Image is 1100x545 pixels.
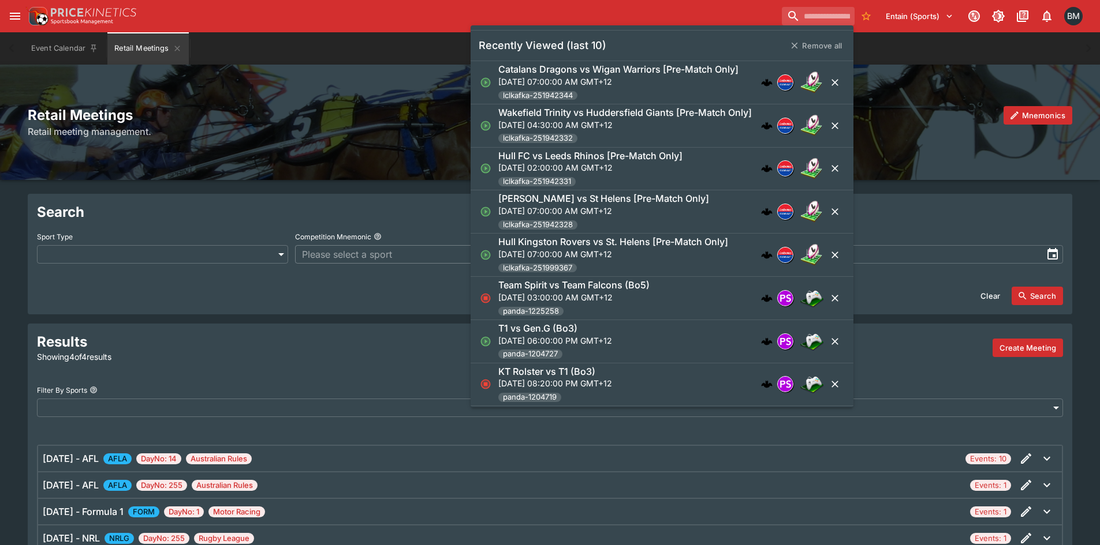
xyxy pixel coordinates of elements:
img: esports.png [800,373,823,396]
img: lclkafka.png [778,118,793,133]
span: FORM [128,506,159,518]
img: logo-cerberus.svg [761,120,773,131]
span: DayNo: 1 [164,506,204,518]
h6: KT Rolster vs T1 (Bo3) [498,366,595,378]
img: logo-cerberus.svg [761,163,773,174]
img: Sportsbook Management [51,19,113,24]
p: [DATE] 08:20:00 PM GMT+12 [498,377,612,389]
img: logo-cerberus.svg [761,378,773,390]
input: search [782,7,855,25]
h6: Hull Kingston Rovers vs St. Helens [Pre-Match Only] [498,236,728,248]
img: lclkafka.png [778,247,793,262]
span: Australian Rules [186,453,252,465]
div: pandascore [777,290,793,306]
h6: Catalans Dragons vs Wigan Warriors [Pre-Match Only] [498,63,739,76]
span: Events: 1 [970,533,1011,544]
svg: Open [480,206,491,217]
span: AFLA [103,453,132,465]
h2: Results [37,333,367,351]
div: cerberus [761,206,773,217]
span: lclkafka-251942328 [498,219,577,231]
svg: Open [480,163,491,174]
button: No Bookmarks [857,7,875,25]
h6: [DATE] - NRL [43,531,100,545]
span: panda-1204719 [498,392,561,403]
img: esports.png [800,287,823,310]
img: logo-cerberus.svg [761,77,773,88]
img: pandascore.png [778,377,793,392]
p: [DATE] 02:00:00 AM GMT+12 [498,161,683,174]
span: AFLA [103,480,132,491]
div: cerberus [761,336,773,347]
img: lclkafka.png [778,75,793,90]
h2: Search [37,203,1063,221]
h5: Recently Viewed (last 10) [479,39,606,52]
span: NRLG [105,533,134,544]
button: Clear [974,287,1007,305]
svg: Closed [480,378,491,390]
img: rugby_league.png [800,71,823,94]
img: rugby_league.png [800,157,823,180]
p: Sport Type [37,232,73,242]
h6: Retail meeting management. [28,125,1072,138]
button: Retail Meetings [107,32,188,65]
p: [DATE] 07:00:00 AM GMT+12 [498,205,709,217]
span: panda-1204727 [498,348,562,360]
span: Rugby League [194,533,254,544]
h6: [DATE] - AFL [43,452,99,465]
svg: Open [480,120,491,131]
p: Showing 4 of 4 results [37,351,367,363]
span: DayNo: 255 [136,480,187,491]
div: lclkafka [777,160,793,176]
span: lclkafka-251942331 [498,176,576,187]
img: lclkafka.png [778,161,793,176]
button: Connected to PK [964,6,985,27]
h6: [DATE] - Formula 1 [43,505,124,518]
span: Motor Racing [208,506,265,518]
div: lclkafka [777,247,793,263]
button: Byron Monk [1061,3,1086,29]
h6: Wakefield Trinity vs Huddersfield Giants [Pre-Match Only] [498,107,752,119]
button: Notifications [1036,6,1057,27]
button: open drawer [5,6,25,27]
svg: Open [480,249,491,261]
p: [DATE] 06:00:00 PM GMT+12 [498,334,612,347]
span: Events: 1 [970,480,1011,491]
h6: Hull FC vs Leeds Rhinos [Pre-Match Only] [498,150,683,162]
svg: Open [480,336,491,347]
img: rugby_league.png [800,114,823,137]
div: cerberus [761,249,773,261]
img: logo-cerberus.svg [761,206,773,217]
span: Events: 10 [965,453,1011,465]
button: Search [1012,287,1063,305]
div: cerberus [761,77,773,88]
img: rugby_league.png [800,200,823,223]
p: Filter By Sports [37,385,87,395]
img: logo-cerberus.svg [761,249,773,261]
svg: Open [480,77,491,88]
p: [DATE] 07:00:00 AM GMT+12 [498,248,728,260]
h6: Team Spirit vs Team Falcons (Bo5) [498,279,650,291]
img: logo-cerberus.svg [761,292,773,304]
button: Mnemonics [1004,106,1072,125]
span: lclkafka-251942344 [498,90,577,102]
div: cerberus [761,292,773,304]
button: Toggle light/dark mode [988,6,1009,27]
h6: [PERSON_NAME] vs St Helens [Pre-Match Only] [498,193,709,205]
h6: T1 vs Gen.G (Bo3) [498,322,577,334]
div: pandascore [777,376,793,392]
button: Remove all [784,36,849,55]
img: pandascore.png [778,291,793,306]
p: [DATE] 07:00:00 AM GMT+12 [498,76,739,88]
img: pandascore.png [778,334,793,349]
p: Competition Mnemonic [295,232,371,242]
div: cerberus [761,120,773,131]
div: lclkafka [777,118,793,134]
span: Events: 1 [970,506,1011,518]
img: logo-cerberus.svg [761,336,773,347]
span: panda-1225258 [498,306,564,317]
span: DayNo: 14 [136,453,181,465]
button: Competition Mnemonic [374,232,382,240]
div: lclkafka [777,204,793,220]
p: [DATE] 03:00:00 AM GMT+12 [498,291,650,303]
